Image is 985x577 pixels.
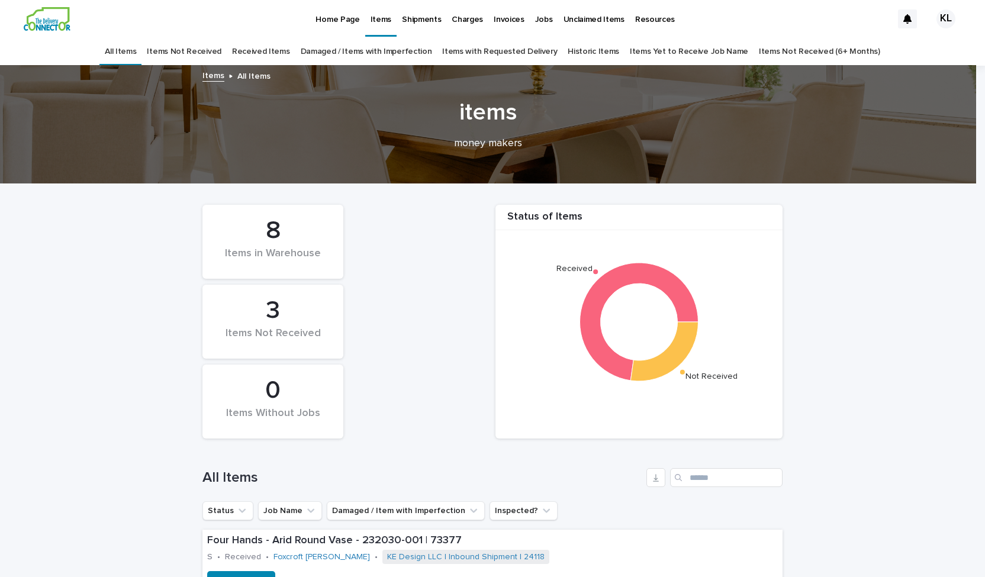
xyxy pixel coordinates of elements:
p: Received [225,552,261,562]
text: Received [556,265,593,273]
button: Inspected? [490,501,558,520]
div: 0 [223,376,323,405]
div: Items Not Received [223,327,323,352]
a: Items with Requested Delivery [442,38,557,66]
div: Status of Items [495,211,783,230]
p: All Items [237,69,271,82]
div: 3 [223,296,323,325]
p: S [207,552,213,562]
a: Items Yet to Receive Job Name [630,38,748,66]
div: Items in Warehouse [223,247,323,272]
div: KL [936,9,955,28]
a: Received Items [232,38,290,66]
p: money makers [251,137,725,150]
a: KE Design LLC | Inbound Shipment | 24118 [387,552,545,562]
h1: All Items [202,469,642,486]
p: Four Hands - Arid Round Vase - 232030-001 | 73377 [207,534,778,547]
button: Job Name [258,501,322,520]
button: Damaged / Item with Imperfection [327,501,485,520]
a: All Items [105,38,136,66]
a: Items [202,68,224,82]
a: Damaged / Items with Imperfection [301,38,432,66]
div: 8 [223,216,323,246]
a: Historic Items [568,38,619,66]
p: • [375,552,378,562]
h1: items [198,98,778,127]
a: Foxcroft [PERSON_NAME] [273,552,370,562]
img: aCWQmA6OSGG0Kwt8cj3c [24,7,70,31]
a: Items Not Received [147,38,221,66]
button: Status [202,501,253,520]
p: • [266,552,269,562]
a: Items Not Received (6+ Months) [759,38,880,66]
div: Items Without Jobs [223,407,323,432]
text: Not Received [685,372,738,380]
input: Search [670,468,783,487]
p: • [217,552,220,562]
